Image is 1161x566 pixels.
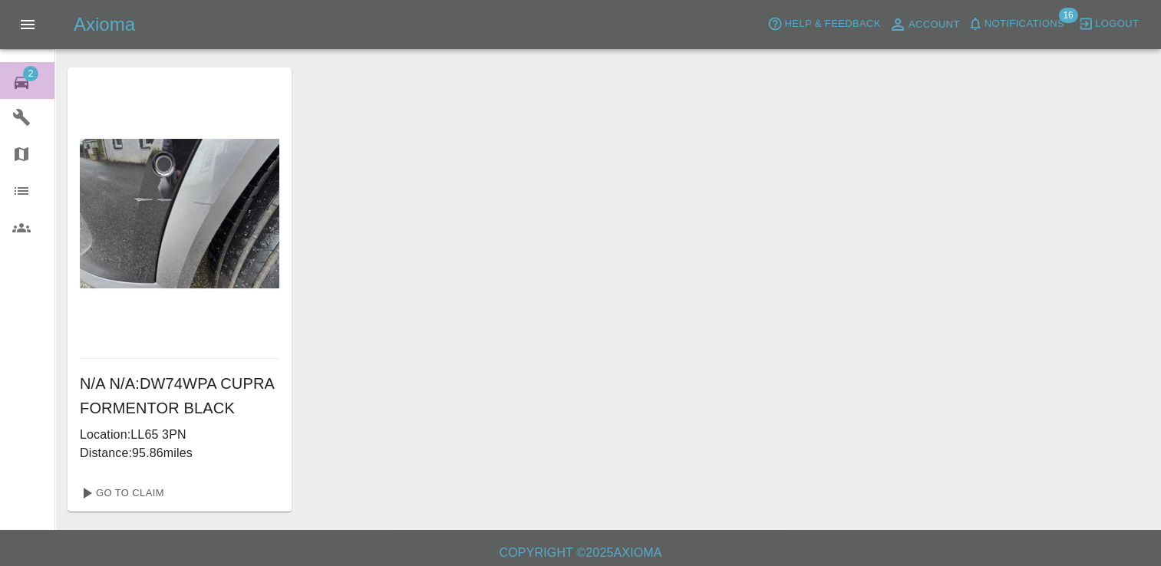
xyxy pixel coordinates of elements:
span: Notifications [985,15,1064,33]
span: Account [909,16,960,34]
span: 16 [1058,8,1077,23]
span: Logout [1095,15,1139,33]
a: Account [885,12,964,37]
span: 2 [23,66,38,81]
button: Logout [1074,12,1143,36]
h6: N/A N/A : DW74WPA CUPRA FORMENTOR BLACK [80,371,279,420]
p: Location: LL65 3PN [80,426,279,444]
button: Notifications [964,12,1068,36]
h6: Copyright © 2025 Axioma [12,542,1149,564]
h5: Axioma [74,12,135,37]
span: Help & Feedback [784,15,880,33]
button: Help & Feedback [764,12,884,36]
p: Distance: 95.86 miles [80,444,279,462]
button: Open drawer [9,6,46,43]
a: Go To Claim [74,481,168,505]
